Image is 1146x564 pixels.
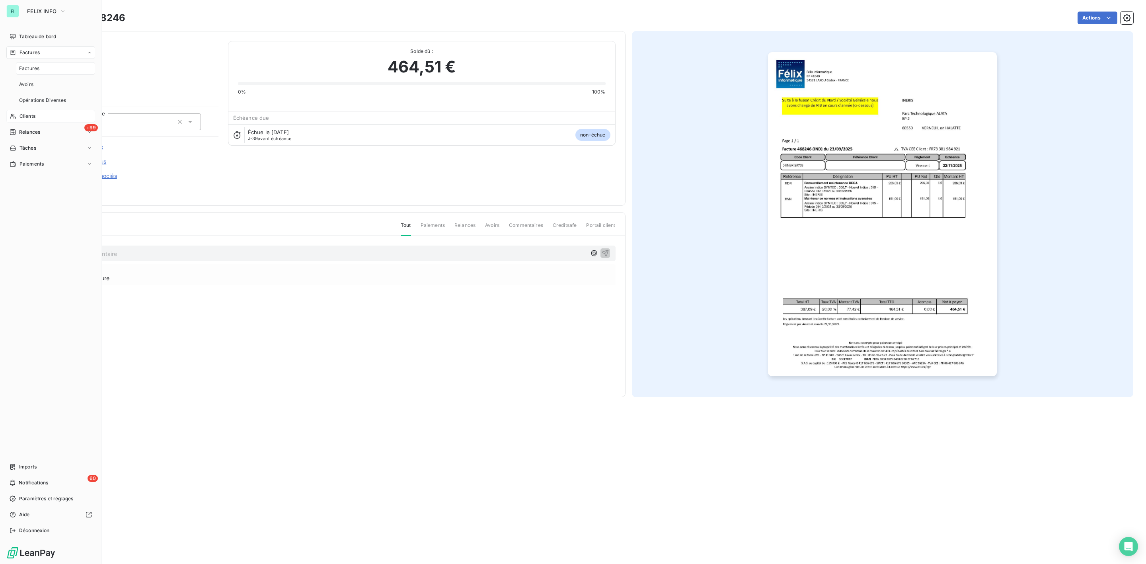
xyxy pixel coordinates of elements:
span: 0% [238,88,246,96]
span: Paramètres et réglages [19,495,73,502]
span: Imports [19,463,37,470]
span: 60 [88,475,98,482]
div: Open Intercom Messenger [1119,537,1138,556]
span: Paiements [19,160,44,168]
span: Échue le [DATE] [248,129,289,135]
span: Portail client [586,222,615,235]
span: Commentaires [509,222,543,235]
span: Avoirs [485,222,499,235]
span: +99 [84,124,98,131]
span: Avoirs [19,81,33,88]
button: Actions [1078,12,1117,24]
span: Relances [19,129,40,136]
span: Tout [401,222,411,236]
span: Clients [19,113,35,120]
span: Aide [19,511,30,518]
span: avant échéance [248,136,292,141]
a: Aide [6,508,95,521]
div: FI [6,5,19,18]
span: 464,51 € [388,55,456,79]
span: Déconnexion [19,527,50,534]
span: C_100733_FELI [62,51,218,57]
span: Creditsafe [553,222,577,235]
span: non-échue [575,129,610,141]
img: invoice_thumbnail [768,52,997,376]
span: Notifications [19,479,48,486]
img: Logo LeanPay [6,546,56,559]
span: Factures [19,65,39,72]
span: Tâches [19,144,36,152]
span: J-39 [248,136,258,141]
span: Tableau de bord [19,33,56,40]
span: Opérations Diverses [19,97,66,104]
span: Paiements [421,222,445,235]
span: Solde dû : [238,48,606,55]
span: FELIX INFO [27,8,57,14]
span: Relances [454,222,476,235]
span: 100% [592,88,606,96]
span: Factures [19,49,40,56]
span: Échéance due [233,115,269,121]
